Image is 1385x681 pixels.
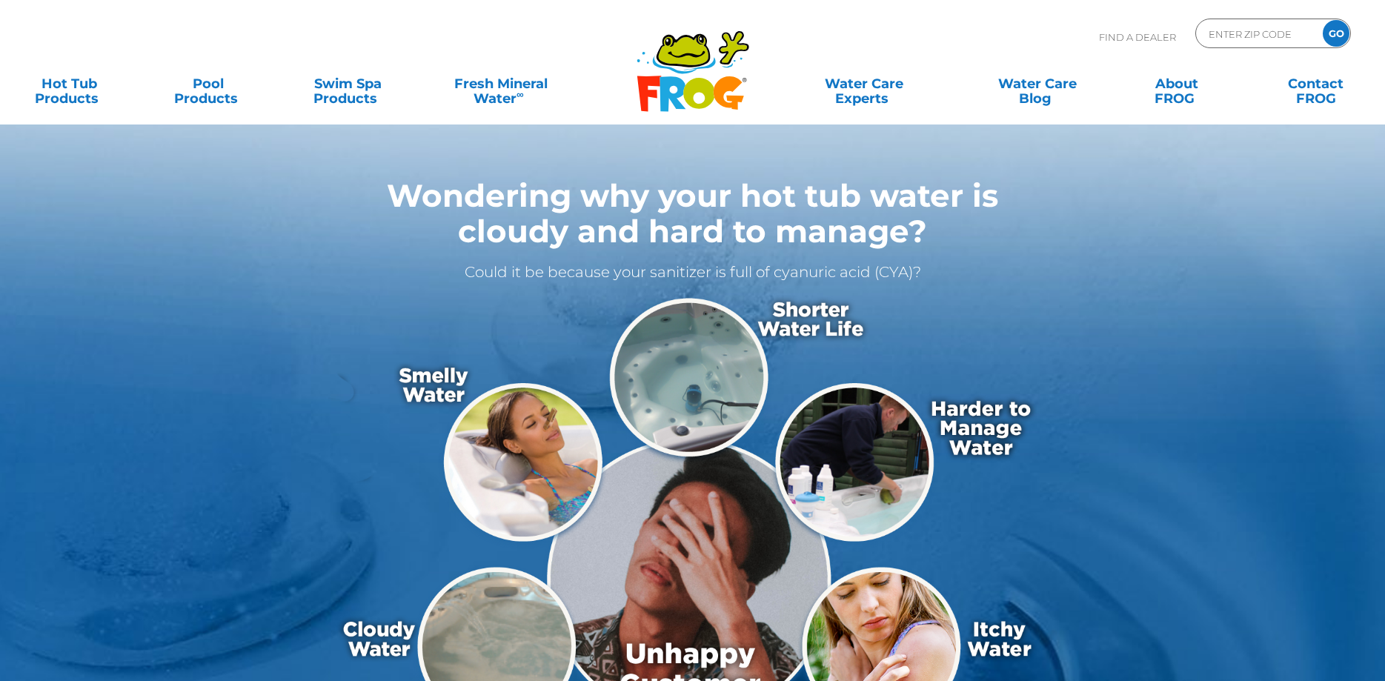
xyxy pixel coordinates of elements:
[776,69,952,99] a: Water CareExperts
[983,69,1091,99] a: Water CareBlog
[1262,69,1370,99] a: ContactFROG
[1323,20,1349,47] input: GO
[15,69,123,99] a: Hot TubProducts
[517,88,524,100] sup: ∞
[1099,19,1176,56] p: Find A Dealer
[328,260,1057,284] p: Could it be because your sanitizer is full of cyanuric acid (CYA)?
[328,178,1057,249] h1: Wondering why your hot tub water is cloudy and hard to manage?
[1207,23,1307,44] input: Zip Code Form
[433,69,568,99] a: Fresh MineralWater∞
[293,69,402,99] a: Swim SpaProducts
[1123,69,1231,99] a: AboutFROG
[154,69,262,99] a: PoolProducts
